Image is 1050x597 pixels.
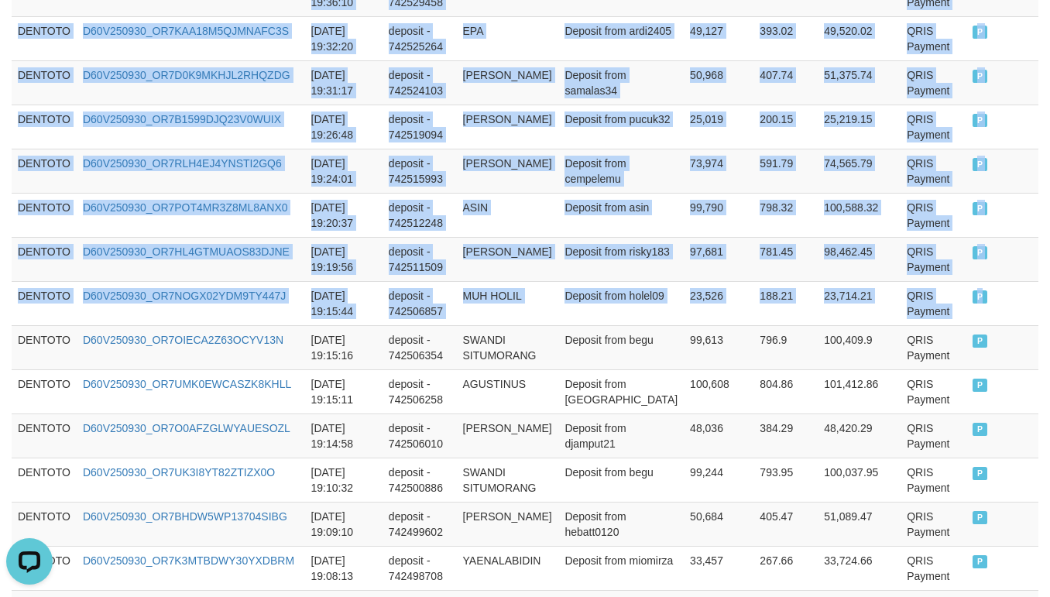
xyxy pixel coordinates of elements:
span: PAID [973,26,988,39]
td: QRIS Payment [901,105,966,149]
td: DENTOTO [12,502,77,546]
td: 793.95 [753,458,818,502]
td: DENTOTO [12,458,77,502]
td: [DATE] 19:08:13 [305,546,383,590]
td: deposit - 742511509 [383,237,457,281]
td: Deposit from begu [558,325,684,369]
a: D60V250930_OR7POT4MR3Z8ML8ANX0 [83,201,288,214]
a: D60V250930_OR7UK3I8YT82ZTIZX0O [83,466,275,479]
td: [DATE] 19:14:58 [305,413,383,458]
td: deposit - 742500886 [383,458,457,502]
td: Deposit from samalas34 [558,60,684,105]
a: D60V250930_OR7D0K9MKHJL2RHQZDG [83,69,290,81]
td: 407.74 [753,60,818,105]
a: D60V250930_OR7OIECA2Z63OCYV13N [83,334,283,346]
td: [PERSON_NAME] [457,60,559,105]
td: deposit - 742525264 [383,16,457,60]
td: 74,565.79 [818,149,901,193]
td: [PERSON_NAME] [457,413,559,458]
a: D60V250930_OR7HL4GTMUAOS83DJNE [83,245,290,258]
td: Deposit from cempelemu [558,149,684,193]
td: YAENALABIDIN [457,546,559,590]
td: DENTOTO [12,149,77,193]
td: [PERSON_NAME] [457,237,559,281]
td: [DATE] 19:09:10 [305,502,383,546]
td: DENTOTO [12,16,77,60]
td: 50,684 [684,502,753,546]
td: DENTOTO [12,193,77,237]
span: PAID [973,290,988,304]
td: MUH HOLIL [457,281,559,325]
td: deposit - 742524103 [383,60,457,105]
td: Deposit from holel09 [558,281,684,325]
td: 100,608 [684,369,753,413]
a: D60V250930_OR7B1599DJQ23V0WUIX [83,113,281,125]
td: QRIS Payment [901,413,966,458]
td: deposit - 742506258 [383,369,457,413]
td: [DATE] 19:15:11 [305,369,383,413]
td: QRIS Payment [901,16,966,60]
span: PAID [973,555,988,568]
td: deposit - 742519094 [383,105,457,149]
td: 781.45 [753,237,818,281]
a: D60V250930_OR7O0AFZGLWYAUESOZL [83,422,290,434]
td: [DATE] 19:19:56 [305,237,383,281]
span: PAID [973,511,988,524]
span: PAID [973,114,988,127]
td: deposit - 742515993 [383,149,457,193]
td: 49,127 [684,16,753,60]
td: 188.21 [753,281,818,325]
td: 101,412.86 [818,369,901,413]
td: Deposit from risky183 [558,237,684,281]
td: deposit - 742506857 [383,281,457,325]
td: [DATE] 19:10:32 [305,458,383,502]
td: [DATE] 19:31:17 [305,60,383,105]
td: 384.29 [753,413,818,458]
td: [DATE] 19:32:20 [305,16,383,60]
td: [DATE] 19:24:01 [305,149,383,193]
td: 804.86 [753,369,818,413]
td: deposit - 742512248 [383,193,457,237]
td: 100,588.32 [818,193,901,237]
td: DENTOTO [12,413,77,458]
td: Deposit from begu [558,458,684,502]
td: QRIS Payment [901,502,966,546]
td: 98,462.45 [818,237,901,281]
td: QRIS Payment [901,237,966,281]
td: EPA [457,16,559,60]
td: DENTOTO [12,281,77,325]
td: Deposit from [GEOGRAPHIC_DATA] [558,369,684,413]
span: PAID [973,467,988,480]
td: 48,036 [684,413,753,458]
span: PAID [973,335,988,348]
td: [DATE] 19:15:16 [305,325,383,369]
td: 267.66 [753,546,818,590]
td: deposit - 742499602 [383,502,457,546]
td: QRIS Payment [901,193,966,237]
td: [DATE] 19:15:44 [305,281,383,325]
td: [DATE] 19:26:48 [305,105,383,149]
td: 200.15 [753,105,818,149]
td: Deposit from pucuk32 [558,105,684,149]
td: 49,520.02 [818,16,901,60]
td: DENTOTO [12,237,77,281]
td: 97,681 [684,237,753,281]
a: D60V250930_OR7K3MTBDWY30YXDBRM [83,554,294,567]
td: QRIS Payment [901,546,966,590]
td: 405.47 [753,502,818,546]
td: 33,724.66 [818,546,901,590]
span: PAID [973,246,988,259]
td: DENTOTO [12,325,77,369]
td: Deposit from ardi2405 [558,16,684,60]
td: AGUSTINUS [457,369,559,413]
td: Deposit from miomirza [558,546,684,590]
span: PAID [973,158,988,171]
td: 798.32 [753,193,818,237]
td: [PERSON_NAME] [457,502,559,546]
td: QRIS Payment [901,325,966,369]
td: [PERSON_NAME] [457,105,559,149]
td: QRIS Payment [901,60,966,105]
td: 23,714.21 [818,281,901,325]
td: 100,409.9 [818,325,901,369]
span: PAID [973,423,988,436]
